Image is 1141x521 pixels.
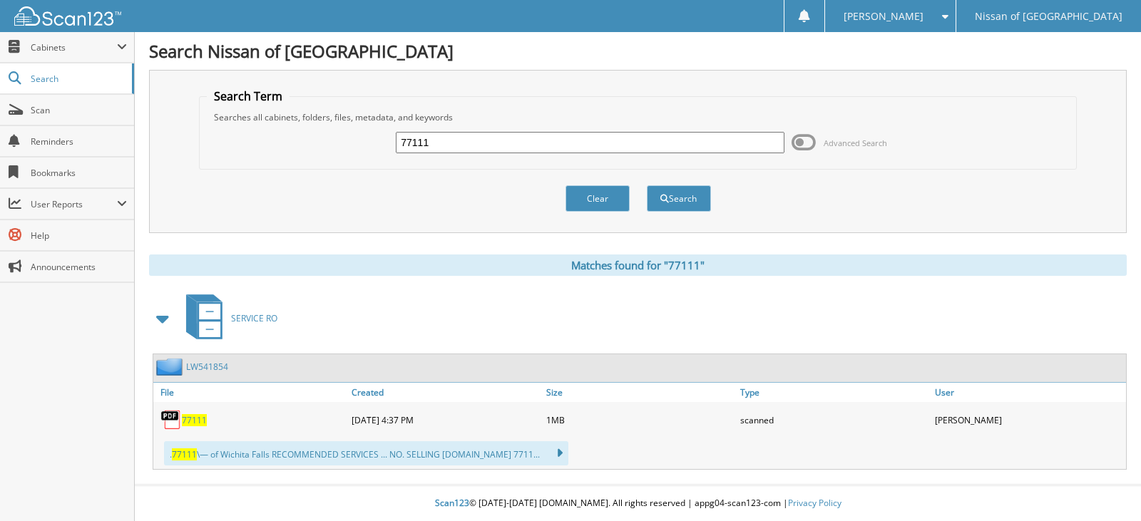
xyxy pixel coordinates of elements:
[149,254,1127,276] div: Matches found for "77111"
[31,229,127,242] span: Help
[1070,453,1141,521] iframe: Chat Widget
[844,12,923,21] span: [PERSON_NAME]
[178,290,277,346] a: SERVICE RO
[931,383,1126,402] a: User
[737,383,931,402] a: Type
[182,414,207,426] a: 77111
[31,135,127,148] span: Reminders
[31,41,117,53] span: Cabinets
[931,406,1126,434] div: [PERSON_NAME]
[14,6,121,26] img: scan123-logo-white.svg
[348,383,543,402] a: Created
[31,167,127,179] span: Bookmarks
[435,497,469,509] span: Scan123
[348,406,543,434] div: [DATE] 4:37 PM
[31,104,127,116] span: Scan
[31,198,117,210] span: User Reports
[135,486,1141,521] div: © [DATE]-[DATE] [DOMAIN_NAME]. All rights reserved | appg04-scan123-com |
[160,409,182,430] img: PDF.png
[149,39,1127,63] h1: Search Nissan of [GEOGRAPHIC_DATA]
[975,12,1122,21] span: Nissan of [GEOGRAPHIC_DATA]
[172,448,197,460] span: 77111
[788,497,841,509] a: Privacy Policy
[647,185,711,212] button: Search
[207,88,290,104] legend: Search Term
[543,383,737,402] a: Size
[207,111,1070,123] div: Searches all cabinets, folders, files, metadata, and keywords
[153,383,348,402] a: File
[737,406,931,434] div: scanned
[566,185,630,212] button: Clear
[164,441,568,465] div: . \— of Wichita Falls RECOMMENDED SERVICES ... NO. SELLING [DOMAIN_NAME] 7711...
[156,358,186,376] img: folder2.png
[31,261,127,273] span: Announcements
[31,73,125,85] span: Search
[186,361,228,373] a: LW541854
[824,138,887,148] span: Advanced Search
[543,406,737,434] div: 1MB
[231,312,277,324] span: SERVICE RO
